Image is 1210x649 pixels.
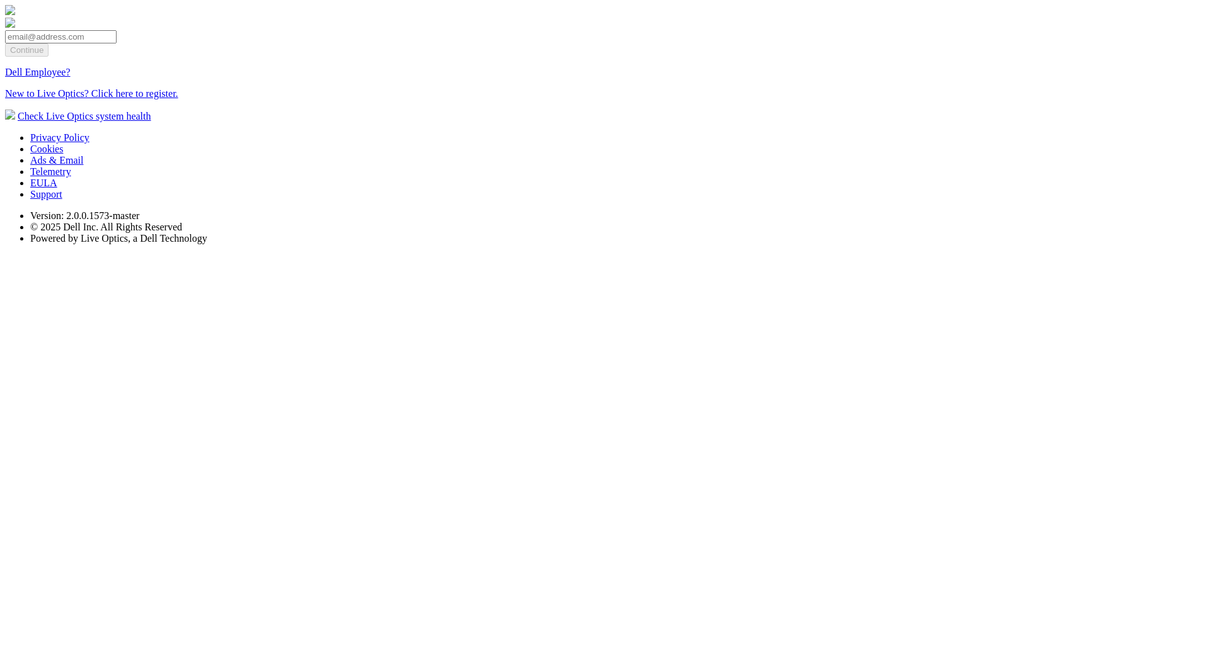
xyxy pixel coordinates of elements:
input: email@address.com [5,30,117,43]
input: Continue [5,43,49,57]
a: Check Live Optics system health [18,111,151,121]
a: EULA [30,178,57,188]
a: Ads & Email [30,155,83,166]
a: Support [30,189,62,200]
a: Cookies [30,144,63,154]
li: © 2025 Dell Inc. All Rights Reserved [30,222,1205,233]
li: Version: 2.0.0.1573-master [30,210,1205,222]
a: Privacy Policy [30,132,89,143]
a: New to Live Optics? Click here to register. [5,88,178,99]
img: status-check-icon.svg [5,110,15,120]
img: liveoptics-word.svg [5,18,15,28]
a: Dell Employee? [5,67,71,77]
a: Telemetry [30,166,71,177]
img: liveoptics-logo.svg [5,5,15,15]
li: Powered by Live Optics, a Dell Technology [30,233,1205,244]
